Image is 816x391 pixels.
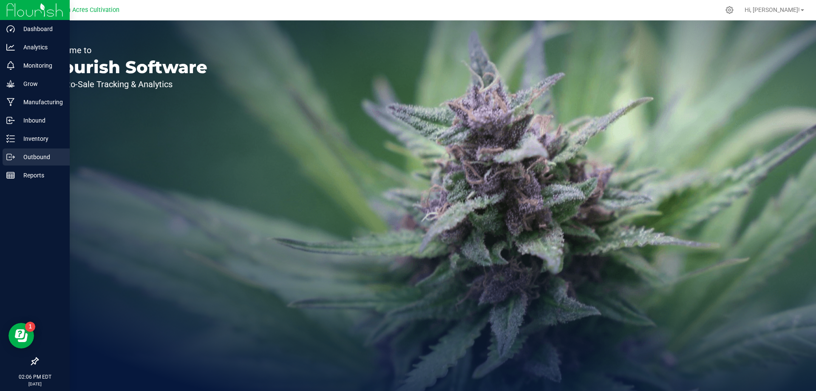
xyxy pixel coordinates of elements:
inline-svg: Dashboard [6,25,15,33]
inline-svg: Reports [6,171,15,180]
p: [DATE] [4,381,66,387]
div: Manage settings [724,6,735,14]
inline-svg: Analytics [6,43,15,51]
p: Manufacturing [15,97,66,107]
inline-svg: Inbound [6,116,15,125]
p: Flourish Software [46,59,207,76]
p: Inventory [15,134,66,144]
inline-svg: Outbound [6,153,15,161]
p: Inbound [15,115,66,126]
inline-svg: Inventory [6,134,15,143]
p: Outbound [15,152,66,162]
p: Grow [15,79,66,89]
iframe: Resource center [8,323,34,348]
p: Seed-to-Sale Tracking & Analytics [46,80,207,88]
p: Monitoring [15,60,66,71]
inline-svg: Monitoring [6,61,15,70]
span: Green Acres Cultivation [54,6,119,14]
iframe: Resource center unread badge [25,322,35,332]
p: Welcome to [46,46,207,54]
inline-svg: Grow [6,80,15,88]
span: Hi, [PERSON_NAME]! [745,6,800,13]
p: 02:06 PM EDT [4,373,66,381]
p: Analytics [15,42,66,52]
p: Reports [15,170,66,180]
inline-svg: Manufacturing [6,98,15,106]
p: Dashboard [15,24,66,34]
